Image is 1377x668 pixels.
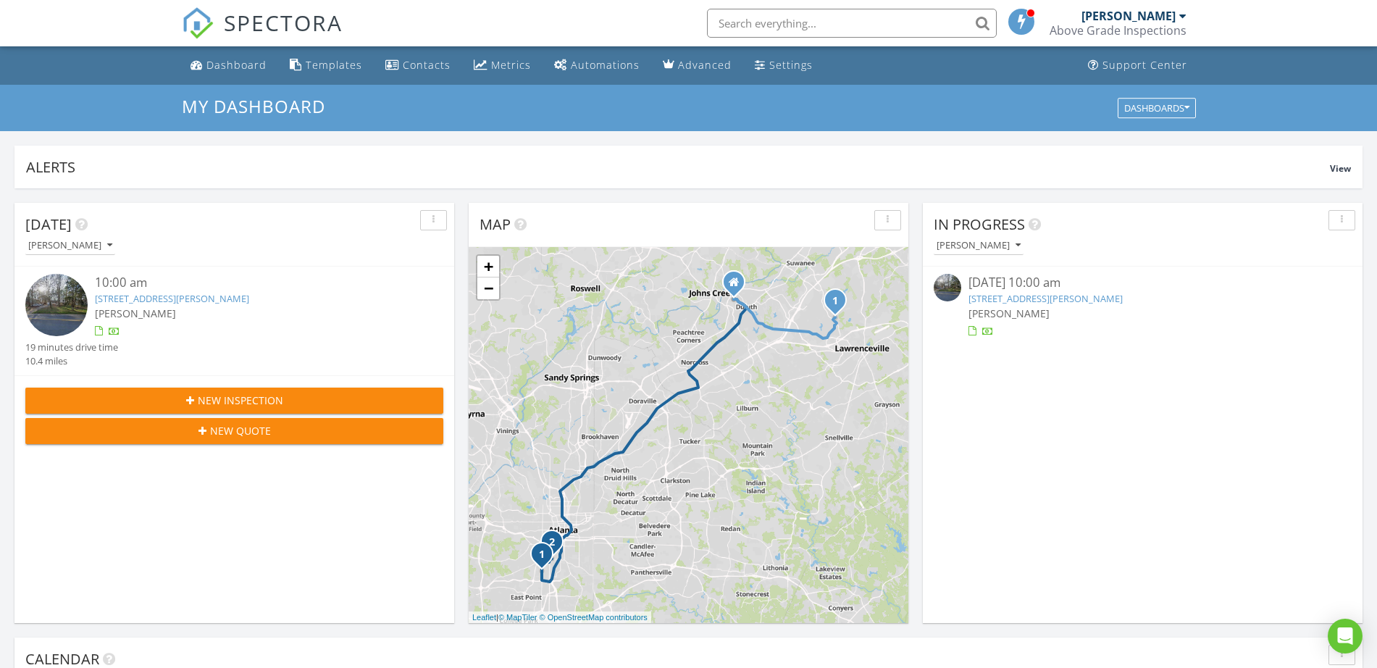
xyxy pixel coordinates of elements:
button: Dashboards [1118,98,1196,118]
img: The Best Home Inspection Software - Spectora [182,7,214,39]
div: Dashboards [1124,103,1189,113]
a: Metrics [468,52,537,79]
button: New Quote [25,418,443,444]
div: Dashboard [206,58,267,72]
a: © MapTiler [498,613,537,622]
div: 4042 Casey Glen Court, Duluth GA 30096 [734,282,742,291]
button: [PERSON_NAME] [25,236,115,256]
div: Settings [769,58,813,72]
div: [PERSON_NAME] [937,241,1021,251]
i: 1 [832,296,838,306]
div: Advanced [678,58,732,72]
span: New Inspection [198,393,283,408]
div: [PERSON_NAME] [1081,9,1176,23]
div: Support Center [1102,58,1187,72]
span: In Progress [934,214,1025,234]
input: Search everything... [707,9,997,38]
span: My Dashboard [182,94,325,118]
div: Open Intercom Messenger [1328,619,1363,654]
div: Above Grade Inspections [1050,23,1186,38]
div: Metrics [491,58,531,72]
a: Zoom out [477,277,499,299]
span: [DATE] [25,214,72,234]
div: [DATE] 10:00 am [968,274,1317,292]
a: Support Center [1082,52,1193,79]
button: [PERSON_NAME] [934,236,1024,256]
a: Zoom in [477,256,499,277]
div: Contacts [403,58,451,72]
a: Contacts [380,52,456,79]
i: 2 [549,538,555,548]
a: [STREET_ADDRESS][PERSON_NAME] [95,292,249,305]
span: [PERSON_NAME] [95,306,176,320]
span: Map [480,214,511,234]
div: Templates [306,58,362,72]
div: [PERSON_NAME] [28,241,112,251]
div: | [469,611,651,624]
div: 505 Dunbar St SW , Atlanta, GA 30310 [552,541,561,550]
img: streetview [934,274,961,301]
div: 1684 Sylvan Rd SW, Atlanta, GA 30310 [542,554,551,562]
a: Automations (Basic) [548,52,645,79]
a: © OpenStreetMap contributors [540,613,648,622]
div: Alerts [26,157,1330,177]
a: Templates [284,52,368,79]
a: Leaflet [472,613,496,622]
div: Automations [571,58,640,72]
div: 19 minutes drive time [25,341,118,354]
a: Advanced [657,52,737,79]
img: streetview [25,274,88,336]
span: View [1330,162,1351,175]
div: 10.4 miles [25,354,118,368]
div: 488 Russell Rd, Lawrenceville, GA 30043 [835,300,844,309]
button: New Inspection [25,388,443,414]
a: 10:00 am [STREET_ADDRESS][PERSON_NAME] [PERSON_NAME] 19 minutes drive time 10.4 miles [25,274,443,368]
a: Settings [749,52,819,79]
a: SPECTORA [182,20,343,50]
a: Dashboard [185,52,272,79]
a: [DATE] 10:00 am [STREET_ADDRESS][PERSON_NAME] [PERSON_NAME] [934,274,1352,338]
span: New Quote [210,423,271,438]
span: [PERSON_NAME] [968,306,1050,320]
div: 10:00 am [95,274,409,292]
span: SPECTORA [224,7,343,38]
i: 1 [539,550,545,560]
a: [STREET_ADDRESS][PERSON_NAME] [968,292,1123,305]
